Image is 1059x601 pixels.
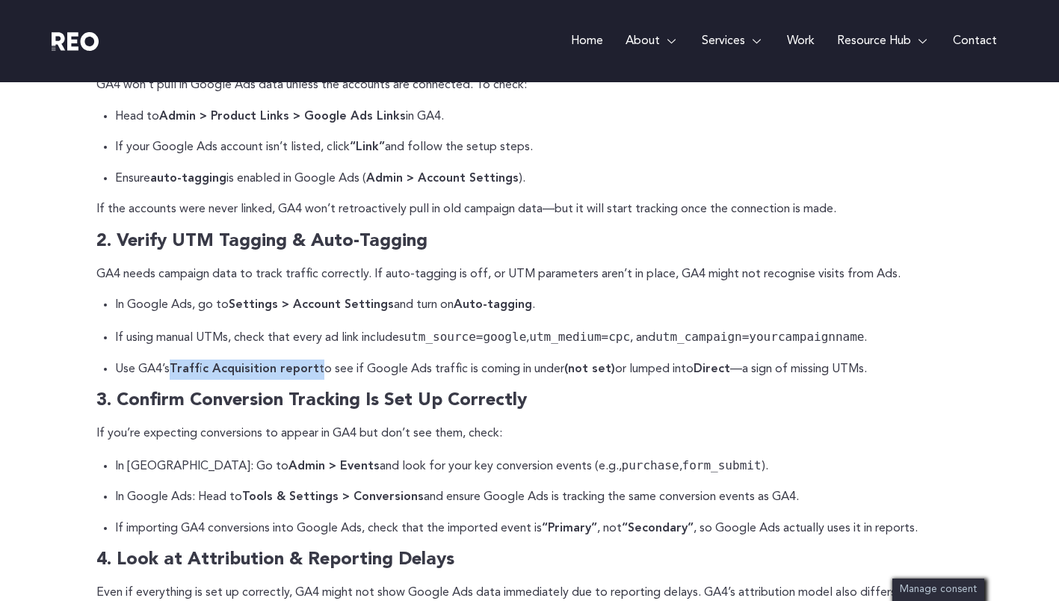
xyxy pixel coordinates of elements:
[366,173,519,185] strong: Admin > Account Settings
[350,141,385,153] strong: “Link”
[242,491,424,503] strong: Tools & Settings > Conversions
[115,487,963,508] p: In Google Ads: Head to and ensure Google Ads is tracking the same conversion events as GA4.
[622,523,694,534] strong: “Secondary”
[96,200,963,220] p: If the accounts were never linked, GA4 won’t retroactively pull in old campaign data—but it will ...
[542,523,597,534] strong: “Primary”
[96,424,963,444] p: If you’re expecting conversions to appear in GA4 but don’t see them, check:
[96,392,527,410] strong: 3. Confirm Conversion Tracking Is Set Up Correctly
[900,585,977,594] span: Manage consent
[115,519,963,539] p: If importing GA4 conversions into Google Ads, check that the imported event is , not , so Google ...
[150,173,226,185] strong: auto-tagging
[96,265,963,285] p: GA4 needs campaign data to track traffic correctly. If auto-tagging is off, or UTM parameters are...
[115,327,963,348] p: If using manual UTMs, check that every ad link includes , , and .
[454,299,532,311] strong: Auto-tagging
[159,111,406,123] strong: Admin > Product Links > Google Ads Links
[694,363,730,375] strong: Direct
[115,169,963,189] p: Ensure is enabled in Google Ads ( ).
[229,299,394,311] strong: Settings > Account Settings
[115,107,963,127] p: Head to in GA4.
[115,295,963,315] p: In Google Ads, go to and turn on .
[622,458,679,472] code: purchase
[655,330,864,344] code: utm_campaign=yourcampaignname
[564,363,615,375] strong: (not set)
[115,455,963,477] p: In [GEOGRAPHIC_DATA]: Go to and look for your key conversion events (e.g., , ).
[96,551,454,569] strong: 4. Look at Attribution & Reporting Delays
[115,360,963,380] p: Use GA4’s to see if Google Ads traffic is coming in under or lumped into —a sign of missing UTMs.
[529,330,630,344] code: utm_medium=cpc
[170,363,319,375] strong: Traffic Acquisition report
[682,458,762,472] code: form_submit
[404,330,527,344] code: utm_source=google
[288,460,380,472] strong: Admin > Events
[96,232,427,250] strong: 2. Verify UTM Tagging & Auto-Tagging
[96,75,963,96] p: GA4 won’t pull in Google Ads data unless the accounts are connected. To check:
[115,138,963,158] p: If your Google Ads account isn’t listed, click and follow the setup steps.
